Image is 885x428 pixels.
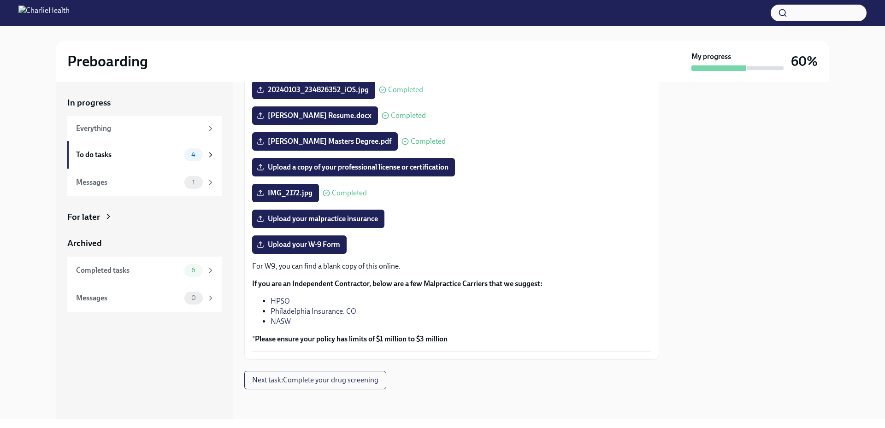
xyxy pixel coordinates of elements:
h3: 60% [791,53,818,70]
label: Upload your malpractice insurance [252,210,384,228]
a: Archived [67,237,222,249]
div: Completed tasks [76,265,181,276]
strong: Please ensure your policy has limits of $1 million to $3 million [255,334,448,343]
span: 4 [186,151,201,158]
div: Everything [76,123,203,134]
h2: Preboarding [67,52,148,70]
strong: My progress [691,52,731,62]
div: Messages [76,177,181,188]
a: Messages0 [67,284,222,312]
a: To do tasks4 [67,141,222,169]
a: In progress [67,97,222,109]
span: Completed [332,189,367,197]
label: [PERSON_NAME] Masters Degree.pdf [252,132,398,151]
button: Next task:Complete your drug screening [244,371,386,389]
span: Completed [388,86,423,94]
span: IMG_2172.jpg [259,188,313,198]
span: Completed [391,112,426,119]
a: Philadelphia Insurance. CO [271,307,356,316]
span: [PERSON_NAME] Masters Degree.pdf [259,137,391,146]
span: Upload your malpractice insurance [259,214,378,223]
span: Upload a copy of your professional license or certification [259,163,448,172]
a: For later [67,211,222,223]
span: 6 [186,267,201,274]
span: 20240103_234826352_iOS.jpg [259,85,369,94]
a: HPSO [271,297,290,305]
span: Upload your W-9 Form [259,240,340,249]
div: To do tasks [76,150,181,160]
div: Messages [76,293,181,303]
img: CharlieHealth [18,6,70,20]
label: IMG_2172.jpg [252,184,319,202]
span: Completed [411,138,446,145]
label: Upload a copy of your professional license or certification [252,158,455,176]
strong: If you are an Independent Contractor, below are a few Malpractice Carriers that we suggest: [252,279,543,288]
a: Completed tasks6 [67,257,222,284]
a: Messages1 [67,169,222,196]
label: Upload your W-9 Form [252,235,347,254]
a: Everything [67,116,222,141]
p: For W9, you can find a blank copy of this online. [252,261,651,271]
span: Next task : Complete your drug screening [252,375,378,385]
a: NASW [271,317,291,326]
label: 20240103_234826352_iOS.jpg [252,81,375,99]
label: [PERSON_NAME] Resume.docx [252,106,378,125]
span: [PERSON_NAME] Resume.docx [259,111,372,120]
span: 1 [187,179,201,186]
span: 0 [186,294,201,301]
div: For later [67,211,100,223]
